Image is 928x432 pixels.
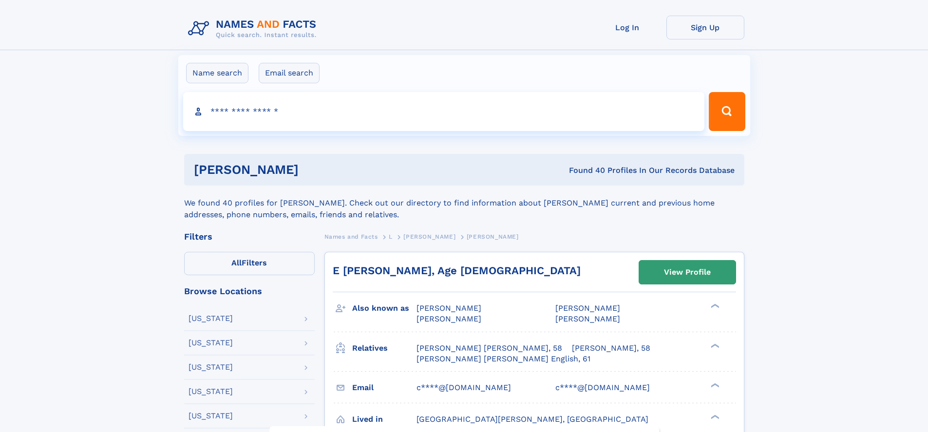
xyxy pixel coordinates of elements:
[186,63,248,83] label: Name search
[352,340,417,357] h3: Relatives
[403,233,455,240] span: [PERSON_NAME]
[417,354,590,364] a: [PERSON_NAME] [PERSON_NAME] English, 61
[189,412,233,420] div: [US_STATE]
[555,314,620,323] span: [PERSON_NAME]
[389,233,393,240] span: L
[189,363,233,371] div: [US_STATE]
[639,261,736,284] a: View Profile
[708,413,720,420] div: ❯
[259,63,320,83] label: Email search
[184,186,744,221] div: We found 40 profiles for [PERSON_NAME]. Check out our directory to find information about [PERSON...
[333,264,581,277] a: E [PERSON_NAME], Age [DEMOGRAPHIC_DATA]
[183,92,705,131] input: search input
[572,343,650,354] a: [PERSON_NAME], 58
[403,230,455,243] a: [PERSON_NAME]
[467,233,519,240] span: [PERSON_NAME]
[555,303,620,313] span: [PERSON_NAME]
[324,230,378,243] a: Names and Facts
[708,342,720,349] div: ❯
[352,379,417,396] h3: Email
[231,258,242,267] span: All
[189,339,233,347] div: [US_STATE]
[417,303,481,313] span: [PERSON_NAME]
[709,92,745,131] button: Search Button
[184,252,315,275] label: Filters
[666,16,744,39] a: Sign Up
[434,165,735,176] div: Found 40 Profiles In Our Records Database
[417,343,562,354] a: [PERSON_NAME] [PERSON_NAME], 58
[352,300,417,317] h3: Also known as
[189,315,233,322] div: [US_STATE]
[194,164,434,176] h1: [PERSON_NAME]
[664,261,711,283] div: View Profile
[189,388,233,395] div: [US_STATE]
[708,382,720,388] div: ❯
[389,230,393,243] a: L
[708,303,720,309] div: ❯
[352,411,417,428] h3: Lived in
[184,16,324,42] img: Logo Names and Facts
[184,232,315,241] div: Filters
[417,414,648,424] span: [GEOGRAPHIC_DATA][PERSON_NAME], [GEOGRAPHIC_DATA]
[417,314,481,323] span: [PERSON_NAME]
[588,16,666,39] a: Log In
[184,287,315,296] div: Browse Locations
